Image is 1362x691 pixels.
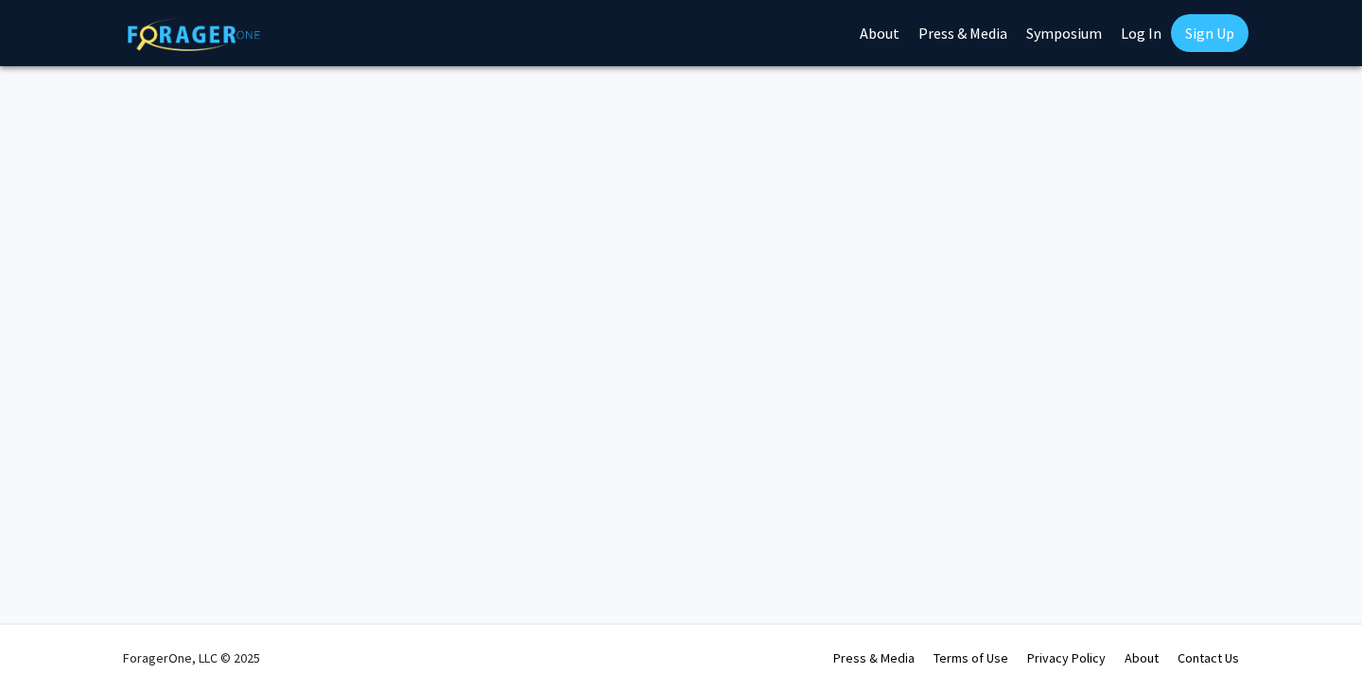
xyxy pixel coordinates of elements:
[833,649,915,666] a: Press & Media
[1171,14,1248,52] a: Sign Up
[128,18,260,51] img: ForagerOne Logo
[123,625,260,691] div: ForagerOne, LLC © 2025
[1178,649,1239,666] a: Contact Us
[934,649,1008,666] a: Terms of Use
[1027,649,1106,666] a: Privacy Policy
[1125,649,1159,666] a: About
